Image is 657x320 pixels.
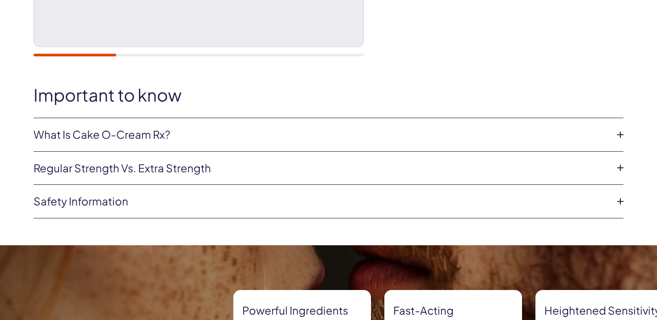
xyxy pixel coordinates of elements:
strong: Fast-acting [393,303,513,318]
a: Regular strength vs. extra strength [34,161,609,176]
a: What is Cake O-Cream Rx? [34,127,609,142]
h2: Important to know [34,85,623,104]
a: Safety information [34,194,609,209]
strong: Powerful ingredients [242,303,362,318]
